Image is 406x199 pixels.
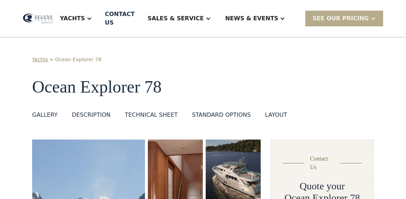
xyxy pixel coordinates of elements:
div: News & EVENTS [218,4,293,33]
div: SEE Our Pricing [312,14,369,23]
h1: Ocean Explorer 78 [32,78,374,96]
a: GALLERY [32,111,57,122]
a: DESCRIPTION [72,111,110,122]
h2: Quote your [300,180,345,192]
div: GALLERY [32,111,57,119]
div: > [50,56,54,63]
a: Ocean Explorer 78 [55,56,101,63]
img: logo [23,14,53,23]
div: SEE Our Pricing [305,11,383,26]
div: DESCRIPTION [72,111,110,119]
a: standard options [192,111,251,122]
div: Sales & Service [140,4,218,33]
div: layout [265,111,287,119]
div: Sales & Service [147,14,204,23]
a: layout [265,111,287,122]
div: standard options [192,111,251,119]
div: Contact Us [310,155,334,172]
div: Technical sheet [125,111,177,119]
div: Contact US [105,10,135,27]
div: Yachts [60,14,85,23]
a: Technical sheet [125,111,177,122]
div: News & EVENTS [225,14,279,23]
div: Yachts [53,4,99,33]
a: Yachts [32,56,48,63]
